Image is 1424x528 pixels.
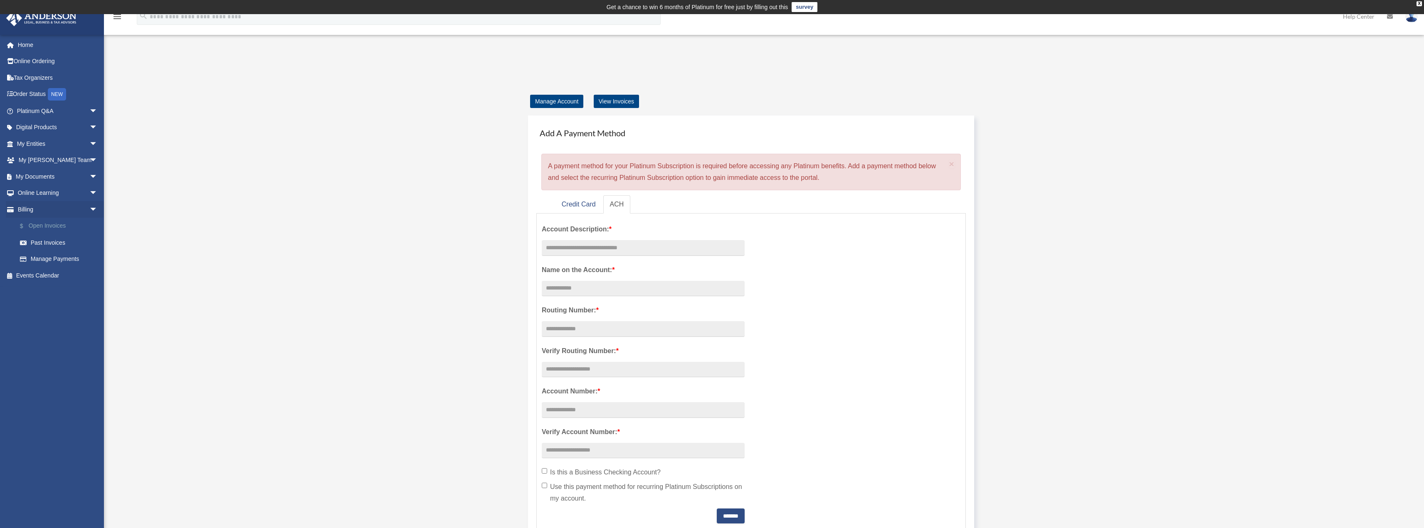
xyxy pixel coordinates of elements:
label: Routing Number: [542,305,745,316]
input: Is this a Business Checking Account? [542,468,547,474]
a: Order StatusNEW [6,86,110,103]
a: Manage Account [530,95,583,108]
label: Verify Account Number: [542,426,745,438]
label: Is this a Business Checking Account? [542,467,745,478]
h4: Add A Payment Method [536,124,966,142]
span: arrow_drop_down [89,185,106,202]
i: search [139,11,148,20]
a: View Invoices [594,95,639,108]
span: arrow_drop_down [89,119,106,136]
div: Get a chance to win 6 months of Platinum for free just by filling out this [607,2,788,12]
a: Credit Card [555,195,602,214]
a: My Documentsarrow_drop_down [6,168,110,185]
a: $Open Invoices [12,218,110,235]
label: Use this payment method for recurring Platinum Subscriptions on my account. [542,481,745,504]
img: Anderson Advisors Platinum Portal [4,10,79,26]
label: Account Description: [542,223,745,235]
span: × [949,159,955,169]
div: close [1417,1,1422,6]
label: Verify Routing Number: [542,345,745,357]
div: NEW [48,88,66,101]
div: A payment method for your Platinum Subscription is required before accessing any Platinum benefit... [541,154,961,190]
a: Online Learningarrow_drop_down [6,185,110,201]
a: Manage Payments [12,251,106,268]
a: Platinum Q&Aarrow_drop_down [6,103,110,119]
a: ACH [603,195,631,214]
span: $ [25,221,29,231]
a: survey [792,2,817,12]
a: Online Ordering [6,53,110,70]
a: Tax Organizers [6,69,110,86]
a: menu [112,15,122,22]
button: Close [949,160,955,168]
label: Name on the Account: [542,264,745,276]
span: arrow_drop_down [89,201,106,218]
span: arrow_drop_down [89,103,106,120]
a: My [PERSON_NAME] Teamarrow_drop_down [6,152,110,169]
img: User Pic [1405,10,1418,22]
span: arrow_drop_down [89,135,106,152]
a: My Entitiesarrow_drop_down [6,135,110,152]
a: Events Calendar [6,267,110,284]
input: Use this payment method for recurring Platinum Subscriptions on my account. [542,483,547,488]
a: Billingarrow_drop_down [6,201,110,218]
a: Past Invoices [12,234,110,251]
span: arrow_drop_down [89,168,106,185]
i: menu [112,12,122,22]
span: arrow_drop_down [89,152,106,169]
label: Account Number: [542,386,745,397]
a: Digital Productsarrow_drop_down [6,119,110,136]
a: Home [6,37,110,53]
